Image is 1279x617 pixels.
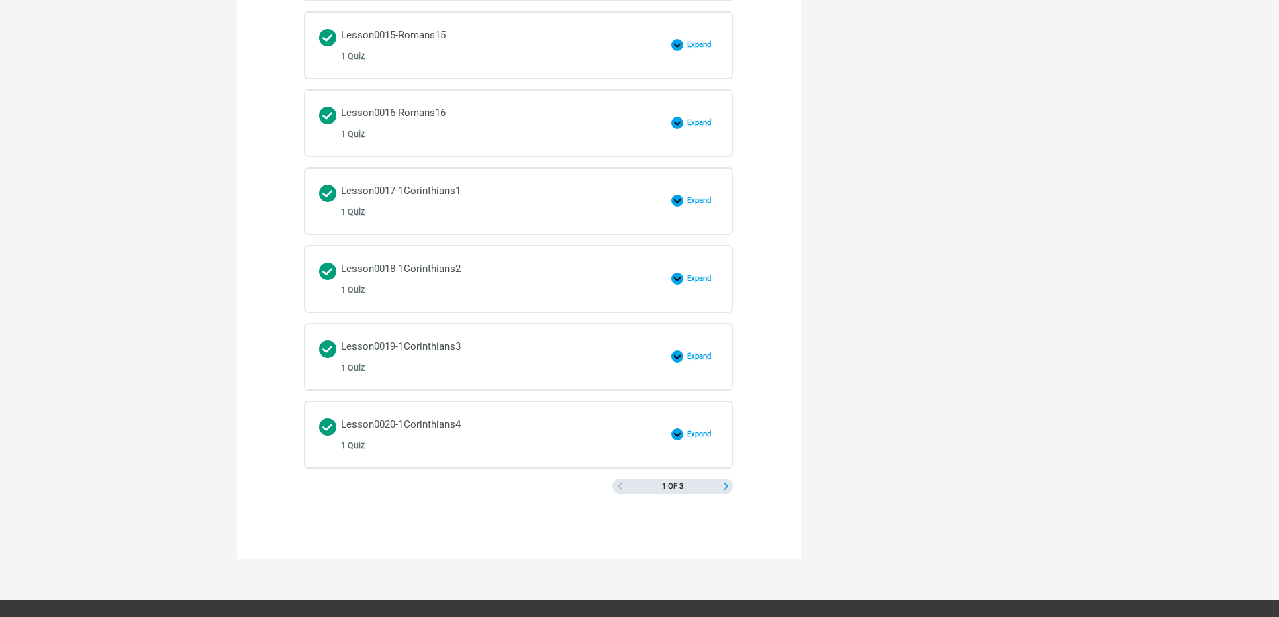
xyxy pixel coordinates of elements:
[319,26,664,64] a: Completed Lesson0015-Romans15 1 Quiz
[671,273,719,285] button: Expand
[319,340,336,358] div: Completed
[319,29,336,46] div: Completed
[319,182,664,220] a: Completed Lesson0017-1Corinthians1 1 Quiz
[341,416,461,454] div: Lesson0020-1Corinthians4
[683,430,719,439] span: Expand
[671,117,719,129] button: Expand
[319,338,664,376] a: Completed Lesson0019-1Corinthians3 1 Quiz
[319,107,336,124] div: Completed
[341,363,365,373] span: 1 Quiz
[662,483,683,490] span: 1 of 3
[319,260,664,298] a: Completed Lesson0018-1Corinthians2 1 Quiz
[319,418,336,436] div: Completed
[341,207,365,217] span: 1 Quiz
[341,260,461,298] div: Lesson0018-1Corinthians2
[683,196,719,205] span: Expand
[319,104,664,142] a: Completed Lesson0016-Romans16 1 Quiz
[671,195,719,207] button: Expand
[683,118,719,128] span: Expand
[341,285,365,295] span: 1 Quiz
[341,26,446,64] div: Lesson0015-Romans15
[683,274,719,283] span: Expand
[319,416,664,454] a: Completed Lesson0020-1Corinthians4 1 Quiz
[341,338,461,376] div: Lesson0019-1Corinthians3
[722,483,730,491] a: Next Page
[341,52,365,61] span: 1 Quiz
[319,263,336,280] div: Completed
[683,40,719,50] span: Expand
[341,104,446,142] div: Lesson0016-Romans16
[341,130,365,139] span: 1 Quiz
[319,185,336,202] div: Completed
[671,350,719,363] button: Expand
[671,39,719,51] button: Expand
[671,428,719,440] button: Expand
[341,441,365,450] span: 1 Quiz
[341,182,461,220] div: Lesson0017-1Corinthians1
[683,352,719,361] span: Expand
